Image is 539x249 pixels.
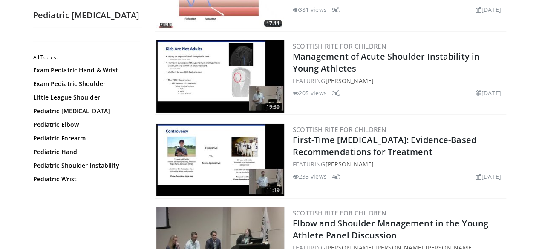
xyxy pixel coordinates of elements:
[332,5,340,14] li: 9
[264,20,282,27] span: 17:11
[476,172,501,181] li: [DATE]
[33,10,142,21] h2: Pediatric [MEDICAL_DATA]
[156,40,284,113] img: e1efdea8-a17e-422d-b6b2-e87b3f40760f.300x170_q85_crop-smart_upscale.jpg
[293,89,327,97] li: 205 views
[293,5,327,14] li: 381 views
[332,172,340,181] li: 4
[33,134,138,143] a: Pediatric Forearm
[33,120,138,129] a: Pediatric Elbow
[293,42,386,50] a: Scottish Rite for Children
[33,107,138,115] a: Pediatric [MEDICAL_DATA]
[156,40,284,113] a: 19:30
[293,76,504,85] div: FEATURING
[476,5,501,14] li: [DATE]
[33,80,138,88] a: Exam Pediatric Shoulder
[293,160,504,169] div: FEATURING
[293,51,480,74] a: Management of Acute Shoulder Instability in Young Athletes
[476,89,501,97] li: [DATE]
[33,161,138,170] a: Pediatric Shoulder Instability
[293,134,476,157] a: First-Time [MEDICAL_DATA]: Evidence-Based Recommendations for Treatment
[293,172,327,181] li: 233 views
[325,77,373,85] a: [PERSON_NAME]
[33,66,138,74] a: Exam Pediatric Hand & Wrist
[293,125,386,134] a: Scottish Rite for Children
[293,209,386,217] a: Scottish Rite for Children
[264,186,282,194] span: 11:19
[156,124,284,196] a: 11:19
[332,89,340,97] li: 2
[33,54,140,61] h2: All Topics:
[33,148,138,156] a: Pediatric Hand
[33,175,138,183] a: Pediatric Wrist
[293,218,488,241] a: Elbow and Shoulder Management in the Young Athlete Panel Discussion
[325,160,373,168] a: [PERSON_NAME]
[33,93,138,102] a: Little League Shoulder
[156,124,284,196] img: 5547588a-0634-4d27-80e9-90a0bed0a3a7.300x170_q85_crop-smart_upscale.jpg
[264,103,282,111] span: 19:30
